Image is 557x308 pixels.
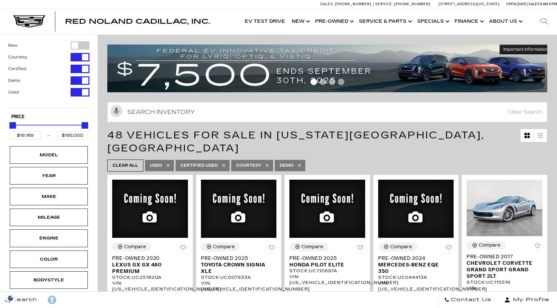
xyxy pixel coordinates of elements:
[33,151,65,159] div: Model
[394,2,431,6] span: [PHONE_NUMBER]
[378,180,454,238] img: 2024 Mercedes-Benz EQE EQE 350
[112,255,188,275] a: Pre-Owned 2020Lexus GX GX 460 Premium
[449,295,491,304] span: Contact Us
[124,244,146,250] div: Compare
[213,244,235,250] div: Compare
[112,243,151,251] button: Compare Vehicle
[467,279,542,285] div: Stock : UC115516
[378,255,449,262] span: Pre-Owned 2024
[112,275,188,280] div: Stock : UC251820A
[201,280,277,292] div: VIN: [US_VEHICLE_IDENTIFICATION_NUMBER]
[499,45,552,54] button: Important Information
[201,243,240,251] button: Compare Vehicle
[439,292,497,308] a: Contact Us
[13,15,46,28] img: Cadillac Dark Logo with Cadillac White Text
[373,2,432,6] a: Service: [PHONE_NUMBER]
[511,295,550,304] span: My Profile
[528,2,540,6] span: Sales:
[9,120,88,140] div: Price
[479,242,500,248] div: Compare
[320,2,334,6] span: Sales:
[311,79,317,85] span: Go to slide 1
[335,2,371,6] span: [PHONE_NUMBER]
[33,193,65,200] div: Make
[82,122,88,129] div: Maximum Price
[301,244,323,250] div: Compare
[356,8,414,34] a: Service & Parts
[242,8,288,34] a: EV Test Drive
[180,161,218,170] span: Certified Used
[467,241,506,250] button: Compare Vehicle
[375,2,393,6] span: Service:
[33,214,65,221] div: Mileage
[280,161,294,170] span: Demo
[414,8,451,34] a: Specials
[107,45,552,92] a: vrp-tax-ending-august-version
[57,131,88,140] input: Maximum
[112,255,183,262] span: Pre-Owned 2020
[201,180,277,238] img: 2025 Toyota Crown Signia XLE
[289,243,328,251] button: Compare Vehicle
[112,262,183,275] span: Lexus GX GX 460 Premium
[312,8,356,34] a: Pre-Owned
[378,243,417,251] button: Compare Vehicle
[10,167,88,185] div: YearYear
[201,255,277,275] a: Pre-Owned 2025Toyota Crown Signia XLE
[33,276,65,284] div: Bodystyle
[10,209,88,226] div: MileageMileage
[10,146,88,164] div: ModelModel
[10,229,88,247] div: EngineEngine
[467,253,542,279] a: Pre-Owned 2017Chevrolet Corvette Grand Sport Grand Sport 2LT
[467,260,537,279] span: Chevrolet Corvette Grand Sport Grand Sport 2LT
[112,280,188,292] div: VIN: [US_VEHICLE_IDENTIFICATION_NUMBER]
[288,8,312,34] a: New
[378,255,454,275] a: Pre-Owned 2024Mercedes-Benz EQE 350
[497,292,557,308] button: Open user profile menu
[33,172,65,179] div: Year
[10,271,88,289] div: BodystyleBodystyle
[9,122,16,129] div: Minimum Price
[467,285,542,297] div: VIN: [US_VEHICLE_IDENTIFICATION_NUMBER]
[289,274,365,286] div: VIN: [US_VEHICLE_IDENTIFICATION_NUMBER]
[289,180,365,238] img: 2025 Honda Pilot Elite
[8,42,18,49] label: New
[9,131,41,140] input: Minimum
[338,79,344,85] span: Go to slide 4
[439,2,500,6] a: [STREET_ADDRESS][US_STATE]
[113,161,138,170] span: Clear All
[3,295,18,302] section: Click to Open Cookie Consent Modal
[8,89,19,96] label: Used
[3,295,18,302] img: Opt-Out Icon
[390,244,412,250] div: Compare
[378,280,454,292] div: VIN: [US_VEHICLE_IDENTIFICATION_NUMBER]
[178,243,188,255] button: Save Vehicle
[267,243,276,255] button: Save Vehicle
[506,2,528,6] span: Open [DATE]
[10,188,88,205] div: MakeMake
[33,235,65,242] div: Engine
[320,79,326,85] span: Go to slide 2
[533,241,542,253] button: Save Vehicle
[8,54,27,60] label: Courtesy
[378,262,449,275] span: Mercedes-Benz EQE 350
[355,243,365,255] button: Save Vehicle
[10,295,37,304] span: Search
[201,275,277,280] div: Stock : UC007933A
[289,255,365,268] a: Pre-Owned 2025Honda Pilot Elite
[540,2,557,6] span: 9 AM-6 PM
[107,129,484,154] span: 48 Vehicles for Sale in [US_STATE][GEOGRAPHIC_DATA], [GEOGRAPHIC_DATA]
[451,8,486,34] a: Finance
[8,66,26,72] label: Certified
[107,102,547,122] input: Search Inventory
[65,18,210,25] a: Red Noland Cadillac, Inc.
[467,180,542,236] img: 2017 Chevrolet Corvette Grand Sport Grand Sport 2LT
[236,161,261,170] span: Courtesy
[320,2,373,6] a: Sales: [PHONE_NUMBER]
[111,105,122,117] svg: Click to toggle on voice search
[486,8,524,34] a: About Us
[503,47,548,52] span: Important Information
[11,114,86,120] h5: Price
[112,180,188,238] img: 2020 Lexus GX GX 460 Premium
